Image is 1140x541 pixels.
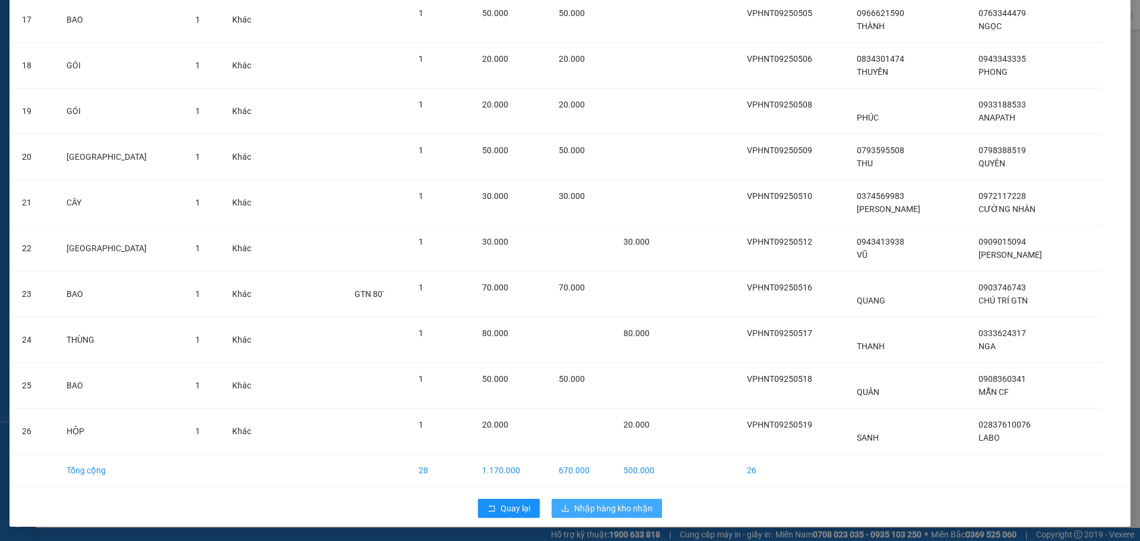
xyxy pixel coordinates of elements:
span: 1 [419,8,423,18]
td: Khác [223,134,272,180]
span: download [561,504,569,514]
span: 0798388519 [978,145,1026,155]
span: QUYÊN [978,159,1005,168]
span: VPHNT09250518 [747,374,812,384]
span: VPHNT09250505 [747,8,812,18]
span: 20.000 [482,420,508,429]
span: PHONG [978,67,1008,77]
span: THÀNH [857,21,885,31]
span: VPHNT09250508 [747,100,812,109]
div: KHAI PHÁT [10,24,93,39]
span: 1 [419,283,423,292]
span: 0966621590 [857,8,904,18]
span: Quay lại [501,502,530,515]
span: 1 [195,198,200,207]
span: VPHNT09250519 [747,420,812,429]
span: 1 [419,100,423,109]
span: 1 [419,420,423,429]
span: THANH [857,341,885,351]
span: VPHNT09250506 [747,54,812,64]
span: 50.000 [482,374,508,384]
div: Quận 5 [10,10,93,24]
span: 0909015094 [978,237,1026,246]
span: 1 [195,61,200,70]
td: Khác [223,43,272,88]
span: 1 [419,237,423,246]
td: Khác [223,88,272,134]
span: 1 [195,381,200,390]
div: [PERSON_NAME] [102,39,222,53]
span: 1 [195,243,200,253]
span: THUYỀN [857,67,888,77]
span: 20.000 [482,54,508,64]
td: 28 [409,454,473,487]
span: 1 [419,328,423,338]
span: VPHNT09250510 [747,191,812,201]
span: MẪN CF [978,387,1009,397]
span: 0908360341 [978,374,1026,384]
span: 20.000 [482,100,508,109]
span: 1 [419,145,423,155]
span: 1 [195,289,200,299]
div: VP hàng [GEOGRAPHIC_DATA] [102,10,222,39]
span: 0374569983 [857,191,904,201]
td: Khác [223,317,272,363]
span: 1 [195,152,200,162]
td: 26 [737,454,847,487]
span: 0333624317 [978,328,1026,338]
td: 18 [12,43,57,88]
span: 1 [195,106,200,116]
span: VPHNT09250517 [747,328,812,338]
span: 0834301474 [857,54,904,64]
span: VPHNT09250509 [747,145,812,155]
td: Khác [223,271,272,317]
span: 70.000 [482,283,508,292]
td: 25 [12,363,57,409]
span: 0793595508 [857,145,904,155]
span: 1 [419,374,423,384]
span: ANAPATH [978,113,1015,122]
span: 1 [195,426,200,436]
span: 1 [195,335,200,344]
span: QUÂN [857,387,879,397]
span: VPHNT09250512 [747,237,812,246]
span: 0943343335 [978,54,1026,64]
span: VPHNT09250516 [747,283,812,292]
span: 0943413938 [857,237,904,246]
span: 1 [419,54,423,64]
div: 0869727515 [10,39,93,55]
span: NGA [978,341,996,351]
span: 30.000 [482,237,508,246]
td: 1.170.000 [473,454,549,487]
span: 80.000 [482,328,508,338]
span: 20.000 [623,420,650,429]
span: GTN 80` [354,289,385,299]
span: [PERSON_NAME] [857,204,920,214]
span: 0903746743 [978,283,1026,292]
span: 1 [195,15,200,24]
span: CƯỜNG NHÂN [978,204,1035,214]
td: Khác [223,363,272,409]
span: NGỌC [978,21,1002,31]
td: BAO [57,271,186,317]
span: PHÚC [857,113,879,122]
td: 20 [12,134,57,180]
span: 80.000 [623,328,650,338]
td: HỘP [57,409,186,454]
td: THÙNG [57,317,186,363]
span: rollback [487,504,496,514]
td: 670.000 [549,454,614,487]
span: 1 [419,191,423,201]
td: GÓI [57,43,186,88]
span: Nhận: [102,11,130,24]
td: [GEOGRAPHIC_DATA] [57,134,186,180]
span: 30.000 [482,191,508,201]
span: 50.000 [559,8,585,18]
span: [PERSON_NAME] [978,250,1042,260]
span: 30.000 [559,191,585,201]
span: 50.000 [559,145,585,155]
span: 0763344479 [978,8,1026,18]
span: 0933188533 [978,100,1026,109]
td: 500.000 [614,454,679,487]
span: Chưa thu [100,77,143,89]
